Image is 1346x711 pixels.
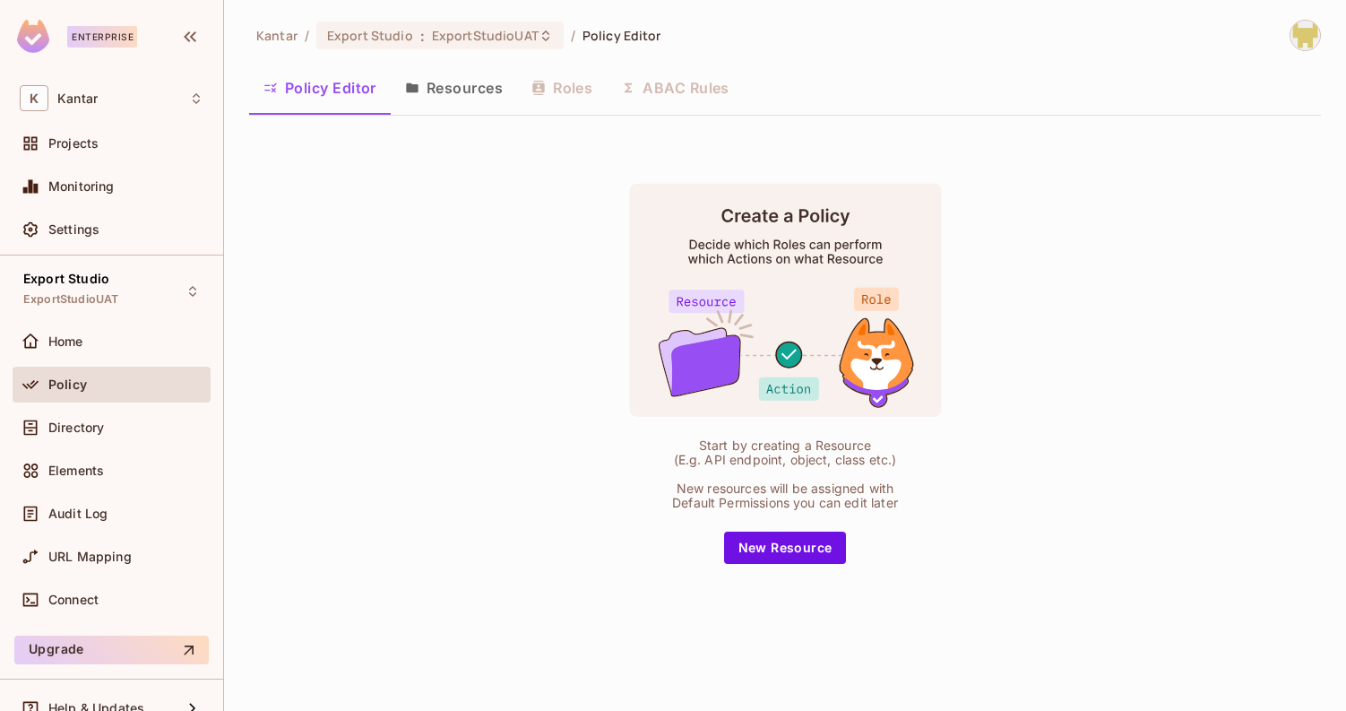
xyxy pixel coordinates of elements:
[23,292,118,307] span: ExportStudioUAT
[14,636,209,664] button: Upgrade
[327,27,413,44] span: Export Studio
[17,20,49,53] img: SReyMgAAAABJRU5ErkJggg==
[249,65,391,110] button: Policy Editor
[48,179,115,194] span: Monitoring
[48,421,104,435] span: Directory
[48,464,104,478] span: Elements
[419,29,426,43] span: :
[48,507,108,521] span: Audit Log
[57,91,98,106] span: Workspace: Kantar
[48,377,87,392] span: Policy
[724,532,847,564] button: New Resource
[582,27,661,44] span: Policy Editor
[48,136,99,151] span: Projects
[20,85,48,111] span: K
[48,334,83,349] span: Home
[305,27,309,44] li: /
[664,438,906,467] div: Start by creating a Resource (E.g. API endpoint, object, class etc.)
[48,222,99,237] span: Settings
[1290,21,1320,50] img: Girishankar.VP@kantar.com
[391,65,517,110] button: Resources
[67,26,137,48] div: Enterprise
[432,27,539,44] span: ExportStudioUAT
[664,481,906,510] div: New resources will be assigned with Default Permissions you can edit later
[48,593,99,607] span: Connect
[48,550,132,564] span: URL Mapping
[256,27,298,44] span: the active workspace
[23,272,109,286] span: Export Studio
[571,27,575,44] li: /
